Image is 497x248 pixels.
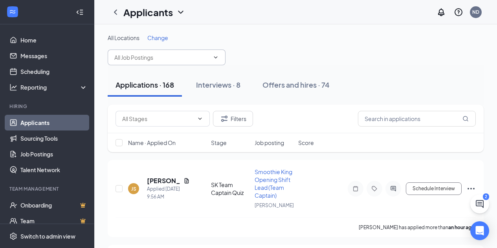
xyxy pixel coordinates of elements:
[475,199,484,209] svg: ChatActive
[9,103,86,110] div: Hiring
[9,232,17,240] svg: Settings
[20,130,88,146] a: Sourcing Tools
[220,114,229,123] svg: Filter
[211,139,227,147] span: Stage
[122,114,194,123] input: All Stages
[20,197,88,213] a: OnboardingCrown
[147,176,180,185] h5: [PERSON_NAME]
[20,32,88,48] a: Home
[389,186,398,192] svg: ActiveChat
[448,224,475,230] b: an hour ago
[351,186,360,192] svg: Note
[128,139,176,147] span: Name · Applied On
[116,80,174,90] div: Applications · 168
[20,83,88,91] div: Reporting
[454,7,463,17] svg: QuestionInfo
[20,232,75,240] div: Switch to admin view
[213,54,219,61] svg: ChevronDown
[176,7,185,17] svg: ChevronDown
[466,184,476,193] svg: Ellipses
[255,202,294,208] span: [PERSON_NAME]
[298,139,314,147] span: Score
[196,80,240,90] div: Interviews · 8
[483,193,489,200] div: 2
[123,6,173,19] h1: Applicants
[20,115,88,130] a: Applicants
[20,146,88,162] a: Job Postings
[76,8,84,16] svg: Collapse
[111,7,120,17] svg: ChevronLeft
[436,7,446,17] svg: Notifications
[9,8,17,16] svg: WorkstreamLogo
[20,48,88,64] a: Messages
[20,64,88,79] a: Scheduling
[197,116,203,122] svg: ChevronDown
[213,111,253,127] button: Filter Filters
[470,221,489,240] div: Open Intercom Messenger
[147,34,168,41] span: Change
[359,224,476,231] p: [PERSON_NAME] has applied more than .
[20,213,88,229] a: TeamCrown
[147,185,190,201] div: Applied [DATE] 9:56 AM
[20,162,88,178] a: Talent Network
[406,182,462,195] button: Schedule Interview
[470,195,489,213] button: ChatActive
[108,34,139,41] span: All Locations
[255,139,284,147] span: Job posting
[262,80,330,90] div: Offers and hires · 74
[462,116,469,122] svg: MagnifyingGlass
[131,186,136,192] div: JS
[472,9,479,15] div: ND
[358,111,476,127] input: Search in applications
[255,168,292,199] span: Smoothie King Opening Shift Lead (Team Captain)
[211,181,250,197] div: SK Team Captain Quiz
[9,186,86,192] div: Team Management
[183,178,190,184] svg: Document
[9,83,17,91] svg: Analysis
[370,186,379,192] svg: Tag
[114,53,209,62] input: All Job Postings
